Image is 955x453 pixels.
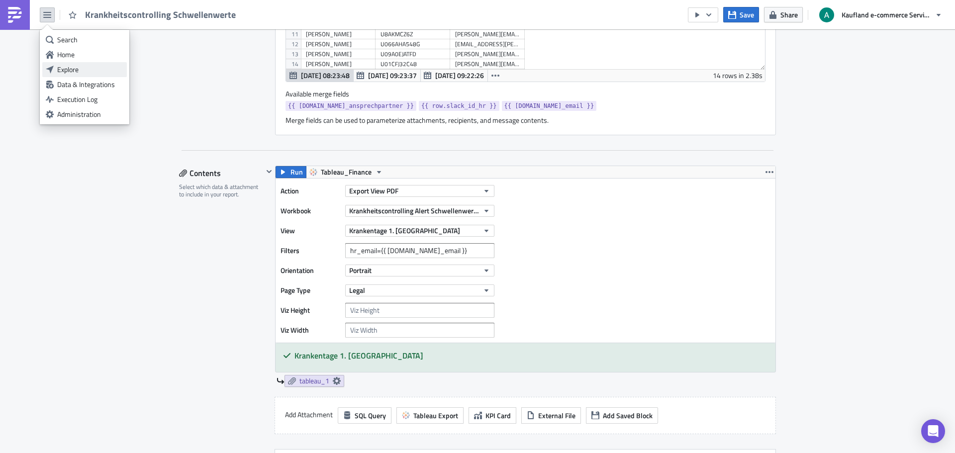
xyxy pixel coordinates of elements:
[7,7,23,23] img: PushMetrics
[780,9,798,20] span: Share
[435,70,484,81] span: [DATE] 09:22:26
[4,15,475,23] p: Test
[306,49,371,59] div: [PERSON_NAME]
[345,185,494,197] button: Export View PDF
[586,407,658,424] button: Add Saved Block
[290,166,303,178] span: Run
[57,109,123,119] div: Administration
[713,70,763,82] div: 14 rows in 2.38s
[281,203,340,218] label: Workbook
[413,410,458,421] span: Tableau Export
[521,407,581,424] button: External File
[345,303,494,318] input: Viz Height
[263,166,275,178] button: Hide content
[345,323,494,338] input: Viz Width
[740,9,754,20] span: Save
[57,94,123,104] div: Execution Log
[349,205,479,216] span: Krankheitscontrolling Alert Schwellenwerte
[419,101,499,111] a: {{ row.slack_id_hr }}
[281,303,340,318] label: Viz Height
[285,407,333,422] label: Add Attachment
[276,166,306,178] button: Run
[4,4,475,12] p: Alert Schwellenwerte
[538,410,575,421] span: External File
[345,205,494,217] button: Krankheitscontrolling Alert Schwellenwerte
[345,265,494,276] button: Portrait
[381,39,445,49] div: U066AHA548G
[4,4,475,23] body: Rich Text Area. Press ALT-0 for help.
[345,284,494,296] button: Legal
[345,243,494,258] input: Filter1=Value1&...
[57,35,123,45] div: Search
[286,70,354,82] button: [DATE] 08:23:48
[455,29,520,39] div: [PERSON_NAME][EMAIL_ADDRESS][DOMAIN_NAME]
[285,375,344,387] a: tableau_1
[420,70,488,82] button: [DATE] 09:22:26
[294,352,768,360] h5: Krankentage 1. [GEOGRAPHIC_DATA]
[281,223,340,238] label: View
[349,285,365,295] span: Legal
[381,59,445,69] div: U01CFJ32C48
[485,410,511,421] span: KPI Card
[818,6,835,23] img: Avatar
[306,59,371,69] div: [PERSON_NAME]
[299,376,329,385] span: tableau_1
[355,410,386,421] span: SQL Query
[85,9,237,20] span: Krankheitscontrolling Schwellenwerte
[306,29,371,39] div: [PERSON_NAME]
[57,65,123,75] div: Explore
[286,116,765,125] div: Merge fields can be used to parameterize attachments, recipients, and message contents.
[179,166,263,181] div: Contents
[421,101,497,111] span: {{ row.slack_id_hr }}
[281,263,340,278] label: Orientation
[345,225,494,237] button: Krankentage 1. [GEOGRAPHIC_DATA]
[281,243,340,258] label: Filters
[502,101,597,111] a: {{ [DOMAIN_NAME]_email }}
[469,407,516,424] button: KPI Card
[921,419,945,443] div: Open Intercom Messenger
[842,9,931,20] span: Kaufland e-commerce Services GmbH & Co. KG
[381,29,445,39] div: U8AKMCZ6Z
[455,59,520,69] div: [PERSON_NAME][EMAIL_ADDRESS][PERSON_NAME][DOMAIN_NAME]
[57,80,123,90] div: Data & Integrations
[813,4,948,26] button: Kaufland e-commerce Services GmbH & Co. KG
[306,166,386,178] button: Tableau_Finance
[281,323,340,338] label: Viz Width
[396,407,464,424] button: Tableau Export
[179,183,263,198] div: Select which data & attachment to include in your report.
[764,7,803,22] button: Share
[338,407,391,424] button: SQL Query
[321,166,372,178] span: Tableau_Finance
[381,49,445,59] div: U09A0EJATFD
[286,101,416,111] a: {{ [DOMAIN_NAME]_ansprechpartner }}
[455,39,520,49] div: [EMAIL_ADDRESS][PERSON_NAME][DOMAIN_NAME]
[603,410,653,421] span: Add Saved Block
[353,70,421,82] button: [DATE] 09:23:37
[281,183,340,198] label: Action
[455,49,520,59] div: [PERSON_NAME][EMAIL_ADDRESS][PERSON_NAME][DOMAIN_NAME]
[57,50,123,60] div: Home
[723,7,759,22] button: Save
[286,90,360,98] label: Available merge fields
[368,70,417,81] span: [DATE] 09:23:37
[306,39,371,49] div: [PERSON_NAME]
[349,185,398,196] span: Export View PDF
[281,283,340,298] label: Page Type
[301,70,350,81] span: [DATE] 08:23:48
[349,225,460,236] span: Krankentage 1. [GEOGRAPHIC_DATA]
[349,265,372,275] span: Portrait
[288,101,414,111] span: {{ [DOMAIN_NAME]_ansprechpartner }}
[504,101,594,111] span: {{ [DOMAIN_NAME]_email }}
